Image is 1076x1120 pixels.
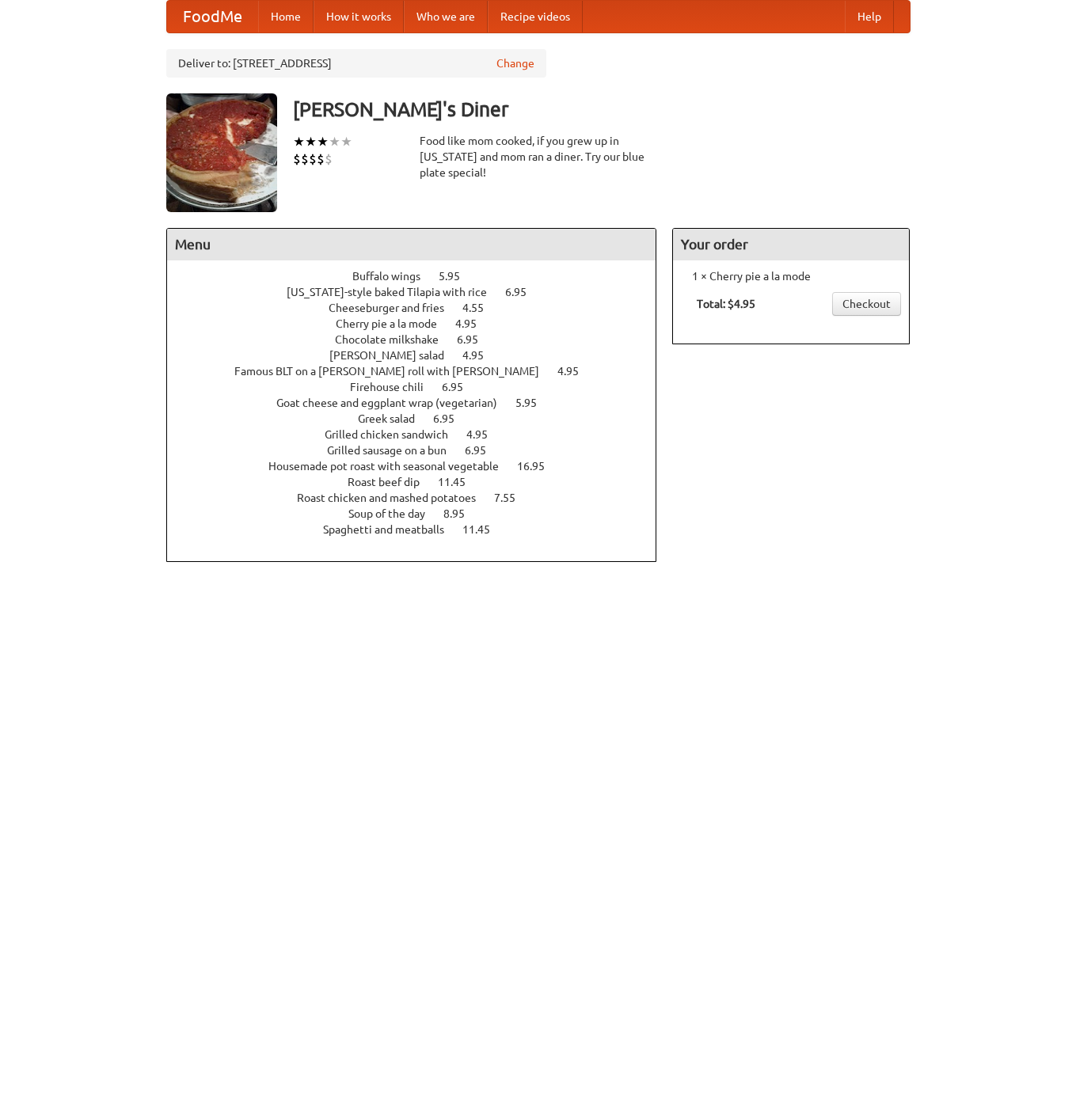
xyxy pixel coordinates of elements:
[323,523,460,536] span: Spaghetti and meatballs
[327,444,515,457] a: Grilled sausage on a bun 6.95
[457,333,494,346] span: 6.95
[673,229,909,260] h4: Your order
[488,1,583,32] a: Recipe videos
[234,365,555,378] span: Famous BLT on a [PERSON_NAME] roll with [PERSON_NAME]
[258,1,314,32] a: Home
[167,229,656,260] h4: Menu
[336,317,506,330] a: Cherry pie a la mode 4.95
[329,302,460,314] span: Cheeseburger and fries
[314,1,404,32] a: How it works
[466,428,504,441] span: 4.95
[465,444,502,457] span: 6.95
[297,492,492,504] span: Roast chicken and mashed potatoes
[494,492,531,504] span: 7.55
[438,476,481,488] span: 11.45
[462,523,506,536] span: 11.45
[329,302,513,314] a: Cheeseburger and fries 4.55
[557,365,595,378] span: 4.95
[276,397,513,409] span: Goat cheese and eggplant wrap (vegetarian)
[335,333,508,346] a: Chocolate milkshake 6.95
[234,365,608,378] a: Famous BLT on a [PERSON_NAME] roll with [PERSON_NAME] 4.95
[329,133,340,150] li: ★
[350,381,439,393] span: Firehouse chili
[309,150,317,168] li: $
[297,492,545,504] a: Roast chicken and mashed potatoes 7.55
[293,150,301,168] li: $
[517,460,561,473] span: 16.95
[352,270,489,283] a: Buffalo wings 5.95
[348,476,435,488] span: Roast beef dip
[167,1,258,32] a: FoodMe
[305,133,317,150] li: ★
[439,270,476,283] span: 5.95
[433,412,470,425] span: 6.95
[462,349,500,362] span: 4.95
[832,292,901,316] a: Checkout
[505,286,542,298] span: 6.95
[348,507,441,520] span: Soup of the day
[845,1,894,32] a: Help
[404,1,488,32] a: Who we are
[336,317,453,330] span: Cherry pie a la mode
[358,412,484,425] a: Greek salad 6.95
[268,460,574,473] a: Housemade pot roast with seasonal vegetable 16.95
[166,49,546,78] div: Deliver to: [STREET_ADDRESS]
[462,302,500,314] span: 4.55
[515,397,553,409] span: 5.95
[352,270,436,283] span: Buffalo wings
[335,333,454,346] span: Chocolate milkshake
[327,444,462,457] span: Grilled sausage on a bun
[325,428,517,441] a: Grilled chicken sandwich 4.95
[348,507,494,520] a: Soup of the day 8.95
[442,381,479,393] span: 6.95
[350,381,492,393] a: Firehouse chili 6.95
[329,349,513,362] a: [PERSON_NAME] salad 4.95
[287,286,503,298] span: [US_STATE]-style baked Tilapia with rice
[329,349,460,362] span: [PERSON_NAME] salad
[323,523,519,536] a: Spaghetti and meatballs 11.45
[348,476,495,488] a: Roast beef dip 11.45
[340,133,352,150] li: ★
[358,412,431,425] span: Greek salad
[287,286,556,298] a: [US_STATE]-style baked Tilapia with rice 6.95
[268,460,515,473] span: Housemade pot roast with seasonal vegetable
[293,133,305,150] li: ★
[681,268,901,284] li: 1 × Cherry pie a la mode
[325,150,333,168] li: $
[166,93,277,212] img: angular.jpg
[301,150,309,168] li: $
[317,133,329,150] li: ★
[325,428,464,441] span: Grilled chicken sandwich
[317,150,325,168] li: $
[496,55,534,71] a: Change
[276,397,566,409] a: Goat cheese and eggplant wrap (vegetarian) 5.95
[443,507,481,520] span: 8.95
[420,133,657,180] div: Food like mom cooked, if you grew up in [US_STATE] and mom ran a diner. Try our blue plate special!
[455,317,492,330] span: 4.95
[293,93,911,125] h3: [PERSON_NAME]'s Diner
[697,298,755,310] b: Total: $4.95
